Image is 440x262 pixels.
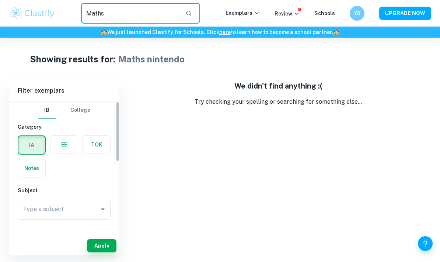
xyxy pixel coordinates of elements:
button: YS [350,6,364,21]
h5: We didn't find anything :( [125,80,431,92]
button: College [70,101,90,119]
h6: Subject [18,186,111,194]
p: Try checking your spelling or searching for something else... [125,97,431,106]
h6: We just launched Clastify for Schools. Click to learn how to become a school partner. [1,28,439,36]
h6: Filter exemplars [9,80,119,101]
div: Filter type choice [38,101,90,119]
img: Clastify logo [9,6,56,21]
button: Notes [18,159,45,177]
button: IA [18,136,45,154]
a: Schools [314,10,335,16]
h6: Grade [18,231,111,239]
input: Search for any exemplars... [81,3,179,24]
p: Review [275,10,300,18]
h6: Category [18,123,111,131]
button: Apply [87,239,116,252]
button: Help and Feedback [418,236,433,251]
h1: Maths nintendo [118,52,185,66]
button: EE [50,136,78,154]
button: UPGRADE NOW [379,7,431,20]
p: Exemplars [226,9,260,17]
h1: Showing results for: [30,52,115,66]
button: TOK [83,136,110,154]
button: Open [98,204,108,214]
a: here [219,29,231,35]
button: IB [38,101,56,119]
span: 🏫 [101,29,107,35]
h6: YS [353,9,362,17]
span: 🏫 [333,29,339,35]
